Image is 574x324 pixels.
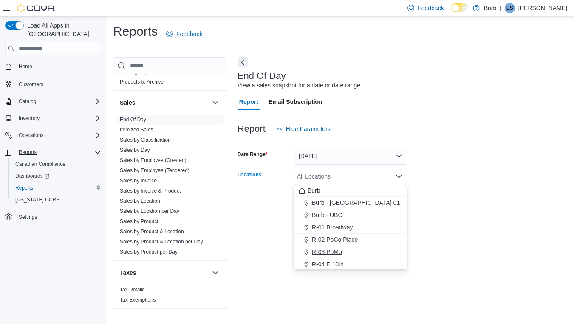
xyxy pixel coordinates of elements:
a: [US_STATE] CCRS [12,195,63,205]
h1: Reports [113,23,158,40]
span: R-03 PoMo [312,248,342,256]
input: Dark Mode [451,3,469,12]
span: Catalog [19,98,36,105]
button: Operations [2,129,105,141]
button: R-02 PoCo Place [294,234,407,246]
a: Feedback [163,25,206,42]
span: Washington CCRS [12,195,101,205]
div: Taxes [113,285,227,308]
span: Hide Parameters [286,125,331,133]
a: Products to Archive [120,79,164,85]
span: R-04 E 10th [312,260,344,268]
button: Operations [15,130,47,140]
p: | [500,3,501,13]
div: Sales [113,115,227,260]
button: Catalog [15,96,40,106]
a: Dashboards [8,170,105,182]
a: Itemized Sales [120,127,153,133]
button: [US_STATE] CCRS [8,194,105,206]
span: Load All Apps in [GEOGRAPHIC_DATA] [24,21,101,38]
a: Sales by Employee (Tendered) [120,168,189,173]
button: Sales [210,98,221,108]
span: ES [506,3,513,13]
span: Report [239,93,258,110]
span: Reports [19,149,37,156]
span: Dashboards [15,173,49,179]
h3: Report [238,124,266,134]
a: Tax Details [120,287,145,293]
a: Home [15,61,36,72]
a: End Of Day [120,117,146,123]
p: Burb [484,3,497,13]
span: Email Subscription [269,93,322,110]
label: Date Range [238,151,268,158]
a: Sales by Invoice & Product [120,188,181,194]
span: Feedback [176,30,202,38]
h3: Sales [120,98,136,107]
button: Reports [2,146,105,158]
button: R-03 PoMo [294,246,407,258]
span: Customers [15,78,101,89]
span: Burb - UBC [312,211,342,219]
a: Sales by Product & Location [120,229,184,235]
div: Emma Specht [505,3,515,13]
span: Operations [19,132,44,139]
span: Dashboards [12,171,101,181]
div: Products [113,67,227,90]
div: View a sales snapshot for a date or date range. [238,81,362,90]
button: Burb [294,184,407,197]
button: Reports [15,147,40,157]
a: Sales by Product [120,218,158,224]
button: Taxes [120,268,209,277]
span: Home [15,61,101,72]
span: Reports [15,147,101,157]
a: Sales by Classification [120,137,171,143]
button: Catalog [2,95,105,107]
a: Sales by Invoice [120,178,157,184]
span: R-01 Broadway [312,223,353,232]
button: Close list of options [396,173,402,180]
img: Cova [17,4,55,12]
a: Dashboards [12,171,53,181]
nav: Complex example [5,57,101,245]
button: R-04 E 10th [294,258,407,271]
span: Settings [19,214,37,221]
button: Hide Parameters [272,120,334,137]
button: Settings [2,211,105,223]
a: Sales by Location [120,198,160,204]
button: Next [238,57,248,67]
button: Customers [2,78,105,90]
a: Customers [15,79,47,89]
button: Home [2,60,105,73]
button: Reports [8,182,105,194]
div: Choose from the following options [294,184,407,320]
span: Catalog [15,96,101,106]
a: Tax Exemptions [120,297,156,303]
p: [PERSON_NAME] [518,3,567,13]
a: Sales by Location per Day [120,208,179,214]
h3: End Of Day [238,71,286,81]
label: Locations [238,171,262,178]
span: Canadian Compliance [15,161,65,168]
span: [US_STATE] CCRS [15,196,59,203]
span: Burb [308,186,320,195]
a: Sales by Product per Day [120,249,178,255]
h3: Taxes [120,268,136,277]
button: Burb - [GEOGRAPHIC_DATA] 01 [294,197,407,209]
span: Inventory [15,113,101,123]
span: Burb - [GEOGRAPHIC_DATA] 01 [312,198,400,207]
button: Sales [120,98,209,107]
span: R-02 PoCo Place [312,235,358,244]
span: Settings [15,212,101,222]
span: Customers [19,81,43,88]
span: Inventory [19,115,40,122]
button: Inventory [2,112,105,124]
span: Reports [12,183,101,193]
button: R-01 Broadway [294,221,407,234]
span: Reports [15,184,33,191]
button: [DATE] [294,148,407,165]
span: Operations [15,130,101,140]
a: Canadian Compliance [12,159,69,169]
span: Feedback [418,4,444,12]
